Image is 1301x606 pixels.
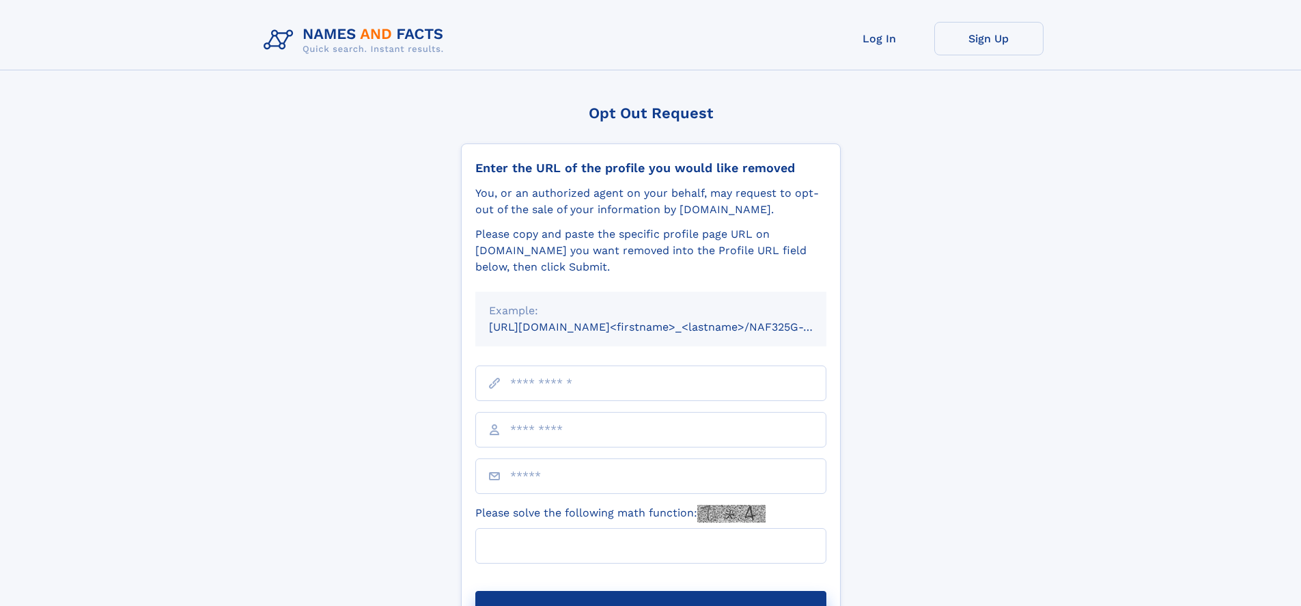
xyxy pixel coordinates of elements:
[489,303,813,319] div: Example:
[489,320,852,333] small: [URL][DOMAIN_NAME]<firstname>_<lastname>/NAF325G-xxxxxxxx
[475,226,826,275] div: Please copy and paste the specific profile page URL on [DOMAIN_NAME] you want removed into the Pr...
[825,22,934,55] a: Log In
[461,105,841,122] div: Opt Out Request
[475,161,826,176] div: Enter the URL of the profile you would like removed
[934,22,1044,55] a: Sign Up
[258,22,455,59] img: Logo Names and Facts
[475,505,766,523] label: Please solve the following math function:
[475,185,826,218] div: You, or an authorized agent on your behalf, may request to opt-out of the sale of your informatio...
